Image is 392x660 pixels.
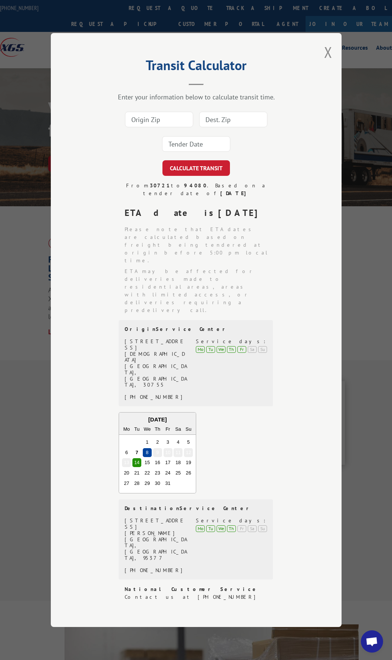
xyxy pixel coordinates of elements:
div: Choose Thursday, October 16th, 2025 [153,458,162,467]
div: We [217,525,225,532]
div: Choose Thursday, October 9th, 2025 [153,448,162,457]
div: Tu [206,525,215,532]
strong: National Customer Service [125,586,258,592]
div: Choose Sunday, October 12th, 2025 [184,448,193,457]
div: Destination Service Center [125,505,267,512]
div: Fr [237,525,246,532]
div: From to . Based on a tender date of [119,182,274,197]
div: Choose Friday, October 24th, 2025 [163,469,172,477]
div: Choose Tuesday, October 7th, 2025 [132,448,141,457]
div: Choose Wednesday, October 15th, 2025 [142,458,151,467]
div: Choose Tuesday, October 14th, 2025 [132,458,141,467]
input: Dest. Zip [199,112,267,127]
div: We [142,425,151,434]
div: Enter your information below to calculate transit time. [88,93,304,101]
div: Su [258,525,267,532]
div: Choose Friday, October 17th, 2025 [163,458,172,467]
div: Th [227,525,236,532]
strong: [DATE] [220,190,249,197]
div: Tu [206,346,215,353]
div: Su [184,425,193,434]
div: Choose Monday, October 6th, 2025 [122,448,131,457]
div: Choose Friday, October 31st, 2025 [163,479,172,488]
div: Tu [132,425,141,434]
div: Th [227,346,236,353]
div: Choose Saturday, October 25th, 2025 [174,469,182,477]
div: Origin Service Center [125,326,267,332]
div: Choose Tuesday, October 21st, 2025 [132,469,141,477]
h2: Transit Calculator [88,60,304,74]
div: Fr [237,346,246,353]
div: Choose Friday, October 3rd, 2025 [163,438,172,447]
div: Mo [196,525,205,532]
div: Contact us at [PHONE_NUMBER] [125,593,274,601]
div: Sa [174,425,182,434]
div: month 2025-10 [121,437,194,489]
div: Choose Sunday, October 26th, 2025 [184,469,193,477]
div: Su [258,346,267,353]
div: Choose Thursday, October 2nd, 2025 [153,438,162,447]
div: Service days: [196,338,267,345]
li: Please note that ETA dates are calculated based on freight being tendered at origin before 5:00 p... [125,226,274,265]
input: Tender Date [162,136,230,152]
input: Origin Zip [125,112,193,127]
div: Choose Wednesday, October 29th, 2025 [142,479,151,488]
div: [GEOGRAPHIC_DATA], [GEOGRAPHIC_DATA], 30755 [125,363,187,388]
div: Choose Monday, October 27th, 2025 [122,479,131,488]
div: [PHONE_NUMBER] [125,394,187,400]
div: Choose Monday, October 13th, 2025 [122,458,131,467]
div: Choose Saturday, October 11th, 2025 [174,448,182,457]
div: Choose Thursday, October 23rd, 2025 [153,469,162,477]
div: Choose Wednesday, October 22nd, 2025 [142,469,151,477]
div: We [217,346,225,353]
button: CALCULATE TRANSIT [162,160,230,176]
div: Sa [248,346,257,353]
div: Fr [163,425,172,434]
div: Choose Tuesday, October 28th, 2025 [132,479,141,488]
div: [GEOGRAPHIC_DATA], [GEOGRAPHIC_DATA], 95377 [125,536,187,561]
div: Choose Saturday, October 4th, 2025 [174,438,182,447]
div: Sa [248,525,257,532]
div: Mo [122,425,131,434]
strong: 30721 [150,182,171,189]
button: Close modal [324,42,332,62]
div: [DATE] [119,416,196,424]
div: Service days: [196,518,267,524]
div: Choose Wednesday, October 8th, 2025 [142,448,151,457]
div: [PHONE_NUMBER] [125,567,187,574]
div: Choose Friday, October 10th, 2025 [163,448,172,457]
div: Choose Monday, October 20th, 2025 [122,469,131,477]
strong: [DATE] [218,207,264,219]
div: [STREET_ADDRESS][DEMOGRAPHIC_DATA] [125,338,187,363]
strong: 94080 [184,182,207,189]
div: Th [153,425,162,434]
div: Choose Sunday, October 5th, 2025 [184,438,193,447]
div: [STREET_ADDRESS][PERSON_NAME] [125,518,187,536]
div: ETA date is [125,206,274,220]
div: Choose Wednesday, October 1st, 2025 [142,438,151,447]
div: Mo [196,346,205,353]
div: Choose Sunday, October 19th, 2025 [184,458,193,467]
div: Choose Saturday, October 18th, 2025 [174,458,182,467]
div: Open chat [361,630,383,653]
li: ETA may be affected for deliveries made to residential areas, areas with limited access, or deliv... [125,267,274,314]
div: Choose Thursday, October 30th, 2025 [153,479,162,488]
